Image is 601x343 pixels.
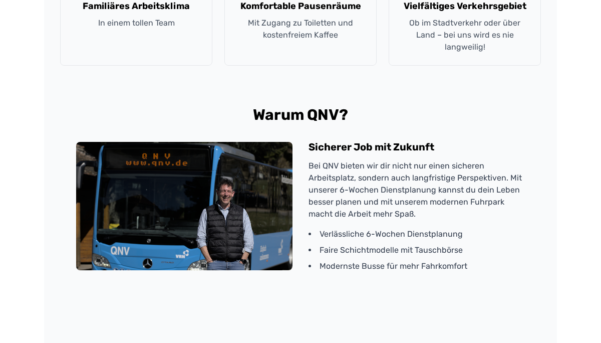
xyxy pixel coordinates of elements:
[401,17,528,53] p: Ob im Stadtverkehr oder über Land – bei uns wird es nie langweilig!
[309,260,525,272] li: Modernste Busse für mehr Fahrkomfort
[309,160,525,220] p: Bei QNV bieten wir dir nicht nur einen sicheren Arbeitsplatz, sondern auch langfristige Perspekti...
[309,140,525,154] h3: Sicherer Job mit Zukunft
[309,228,525,240] li: Verlässliche 6-Wochen Dienstplanung
[309,244,525,256] li: Faire Schichtmodelle mit Tauschbörse
[60,106,541,124] h2: Warum QNV?
[98,17,175,29] p: In einem tollen Team
[237,17,364,41] p: Mit Zugang zu Toiletten und kostenfreiem Kaffee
